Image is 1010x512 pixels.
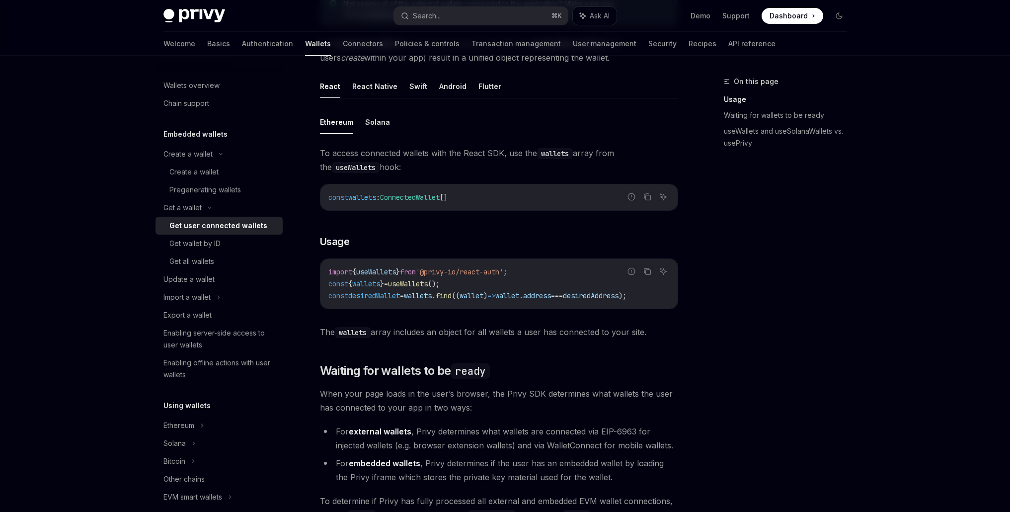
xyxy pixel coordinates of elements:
button: Solana [365,110,390,134]
div: Ethereum [163,420,194,431]
em: create [341,53,364,63]
a: Wallets overview [155,77,283,94]
span: . [432,291,436,300]
span: ⌘ K [551,12,562,20]
a: Get wallet by ID [155,235,283,253]
span: Dashboard [770,11,808,21]
span: desiredWallet [348,291,400,300]
a: Other chains [155,470,283,488]
span: useWallets [388,279,428,288]
div: Enabling offline actions with user wallets [163,357,277,381]
button: Copy the contents from the code block [641,265,654,278]
span: desiredAddress [563,291,619,300]
div: Export a wallet [163,309,212,321]
a: Policies & controls [395,32,460,56]
code: wallets [537,148,573,159]
span: Waiting for wallets to be [320,363,490,379]
div: Get all wallets [169,256,214,267]
span: [] [440,193,448,202]
span: : [376,193,380,202]
span: To access connected wallets with the React SDK, use the array from the hook: [320,146,678,174]
button: Ethereum [320,110,353,134]
div: Create a wallet [169,166,219,178]
a: Recipes [689,32,716,56]
span: { [348,279,352,288]
a: User management [573,32,636,56]
div: Import a wallet [163,291,211,303]
div: Bitcoin [163,455,185,467]
div: Pregenerating wallets [169,184,241,196]
button: React [320,75,340,98]
span: const [328,291,348,300]
span: address [523,291,551,300]
a: API reference [728,32,776,56]
a: Authentication [242,32,293,56]
span: On this page [734,76,778,87]
span: const [328,279,348,288]
a: useWallets and useSolanaWallets vs. usePrivy [724,123,855,151]
a: Update a wallet [155,270,283,288]
div: Update a wallet [163,273,215,285]
button: Copy the contents from the code block [641,190,654,203]
span: ); [619,291,626,300]
span: wallet [460,291,483,300]
a: Dashboard [762,8,823,24]
span: import [328,267,352,276]
span: ) [483,291,487,300]
div: Get wallet by ID [169,238,221,250]
span: . [519,291,523,300]
div: Create a wallet [163,148,213,160]
a: Enabling server-side access to user wallets [155,324,283,354]
a: Transaction management [471,32,561,56]
button: Report incorrect code [625,265,638,278]
div: EVM smart wallets [163,491,222,503]
a: Create a wallet [155,163,283,181]
span: wallets [352,279,380,288]
span: = [400,291,404,300]
a: Connectors [343,32,383,56]
span: (); [428,279,440,288]
span: from [400,267,416,276]
span: } [396,267,400,276]
span: ; [503,267,507,276]
div: Enabling server-side access to user wallets [163,327,277,351]
span: wallet [495,291,519,300]
a: Chain support [155,94,283,112]
a: Waiting for wallets to be ready [724,107,855,123]
button: Ask AI [573,7,617,25]
h5: Embedded wallets [163,128,228,140]
img: dark logo [163,9,225,23]
span: The array includes an object for all wallets a user has connected to your site. [320,325,678,339]
span: '@privy-io/react-auth' [416,267,503,276]
button: Toggle dark mode [831,8,847,24]
code: useWallets [332,162,380,173]
a: Support [722,11,750,21]
div: Chain support [163,97,209,109]
span: } [380,279,384,288]
div: Get user connected wallets [169,220,267,232]
div: Wallets overview [163,80,220,91]
h5: Using wallets [163,400,211,412]
button: Report incorrect code [625,190,638,203]
span: Ask AI [590,11,610,21]
button: Ask AI [657,265,670,278]
li: For , Privy determines if the user has an embedded wallet by loading the Privy iframe which store... [320,456,678,484]
a: Demo [691,11,710,21]
span: (( [452,291,460,300]
span: wallets [404,291,432,300]
span: { [352,267,356,276]
button: Search...⌘K [394,7,568,25]
span: const [328,193,348,202]
button: Android [439,75,466,98]
button: React Native [352,75,397,98]
li: For , Privy determines what wallets are connected via EIP-6963 for injected wallets (e.g. browser... [320,425,678,452]
a: Export a wallet [155,306,283,324]
strong: embedded wallets [349,458,420,468]
a: Get user connected wallets [155,217,283,235]
a: Wallets [305,32,331,56]
button: Ask AI [657,190,670,203]
span: ConnectedWallet [380,193,440,202]
a: Basics [207,32,230,56]
code: ready [451,363,490,379]
span: === [551,291,563,300]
